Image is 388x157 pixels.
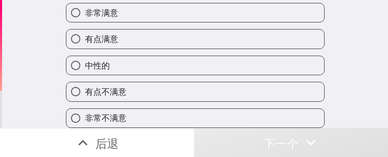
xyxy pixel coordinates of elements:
font: 有点满意 [85,34,118,44]
font: 下一个 [264,136,298,151]
button: 非常满意 [66,3,324,22]
button: 中性的 [66,56,324,75]
font: 非常满意 [85,7,118,18]
button: 下一个 [194,128,388,157]
font: 非常不满意 [85,113,126,123]
button: 有点不满意 [66,82,324,101]
button: 有点满意 [66,29,324,48]
font: 有点不满意 [85,86,126,97]
font: 中性的 [85,60,110,71]
font: 后退 [95,136,119,151]
button: 非常不满意 [66,109,324,128]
